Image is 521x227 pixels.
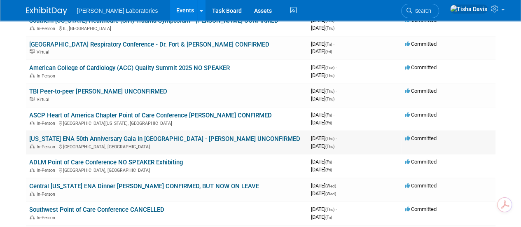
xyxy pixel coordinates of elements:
[325,160,332,164] span: (Fri)
[311,112,334,118] span: [DATE]
[325,215,332,220] span: (Fri)
[37,192,58,197] span: In-Person
[325,89,334,94] span: (Thu)
[29,159,183,166] a: ADLM Point of Care Conference NO SPEAKER Exhibiting
[30,168,35,172] img: In-Person Event
[325,168,332,172] span: (Fri)
[29,64,230,72] a: American College of Cardiology (ACC) Quality Summit 2025 NO SPEAKER
[30,144,35,148] img: In-Person Event
[405,206,437,212] span: Committed
[77,7,158,14] span: [PERSON_NAME] Laboratories
[29,183,259,190] a: Central [US_STATE] ENA Dinner [PERSON_NAME] CONFIRMED, BUT NOW ON LEAVE
[29,88,167,95] a: TBI Peer-to-peer [PERSON_NAME] UNCONFIRMED
[311,96,334,102] span: [DATE]
[30,49,35,54] img: Virtual Event
[311,190,336,197] span: [DATE]
[37,26,58,31] span: In-Person
[311,135,337,141] span: [DATE]
[29,25,304,31] div: IL, [GEOGRAPHIC_DATA]
[336,135,337,141] span: -
[37,144,58,150] span: In-Person
[37,121,58,126] span: In-Person
[405,41,437,47] span: Committed
[37,168,58,173] span: In-Person
[450,5,488,14] img: Tisha Davis
[26,7,67,15] img: ExhibitDay
[37,49,51,55] span: Virtual
[311,143,334,149] span: [DATE]
[29,119,304,126] div: [GEOGRAPHIC_DATA][US_STATE], [GEOGRAPHIC_DATA]
[311,41,334,47] span: [DATE]
[311,25,334,31] span: [DATE]
[412,8,431,14] span: Search
[325,49,332,54] span: (Fri)
[405,88,437,94] span: Committed
[311,48,332,54] span: [DATE]
[29,135,300,143] a: [US_STATE] ENA 50th Anniversary Gala in [GEOGRAPHIC_DATA] - [PERSON_NAME] UNCONFIRMED
[311,166,332,173] span: [DATE]
[37,215,58,220] span: In-Person
[333,41,334,47] span: -
[405,64,437,70] span: Committed
[333,112,334,118] span: -
[311,183,339,189] span: [DATE]
[325,42,332,47] span: (Fri)
[325,184,336,188] span: (Wed)
[30,121,35,125] img: In-Person Event
[311,64,337,70] span: [DATE]
[29,143,304,150] div: [GEOGRAPHIC_DATA], [GEOGRAPHIC_DATA]
[311,119,332,126] span: [DATE]
[311,159,334,165] span: [DATE]
[30,26,35,30] img: In-Person Event
[405,112,437,118] span: Committed
[37,97,51,102] span: Virtual
[30,97,35,101] img: Virtual Event
[29,41,269,48] a: [GEOGRAPHIC_DATA] Respiratory Conference - Dr. Fort & [PERSON_NAME] CONFIRMED
[29,206,164,213] a: Southwest Point of Care Conference CANCELLED
[325,192,336,196] span: (Wed)
[311,206,337,212] span: [DATE]
[405,135,437,141] span: Committed
[29,166,304,173] div: [GEOGRAPHIC_DATA], [GEOGRAPHIC_DATA]
[325,66,334,70] span: (Tue)
[336,64,337,70] span: -
[405,159,437,165] span: Committed
[30,215,35,219] img: In-Person Event
[337,183,339,189] span: -
[311,214,332,220] span: [DATE]
[405,183,437,189] span: Committed
[336,206,337,212] span: -
[325,73,334,78] span: (Thu)
[30,192,35,196] img: In-Person Event
[325,136,334,141] span: (Thu)
[325,144,334,149] span: (Thu)
[325,97,334,101] span: (Thu)
[325,121,332,125] span: (Fri)
[311,88,337,94] span: [DATE]
[401,4,439,18] a: Search
[311,72,334,78] span: [DATE]
[333,159,334,165] span: -
[325,113,332,117] span: (Fri)
[336,88,337,94] span: -
[29,112,272,119] a: ASCP Heart of America Chapter Point of Care Conference [PERSON_NAME] CONFIRMED
[325,207,334,212] span: (Thu)
[325,26,334,30] span: (Thu)
[37,73,58,79] span: In-Person
[30,73,35,77] img: In-Person Event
